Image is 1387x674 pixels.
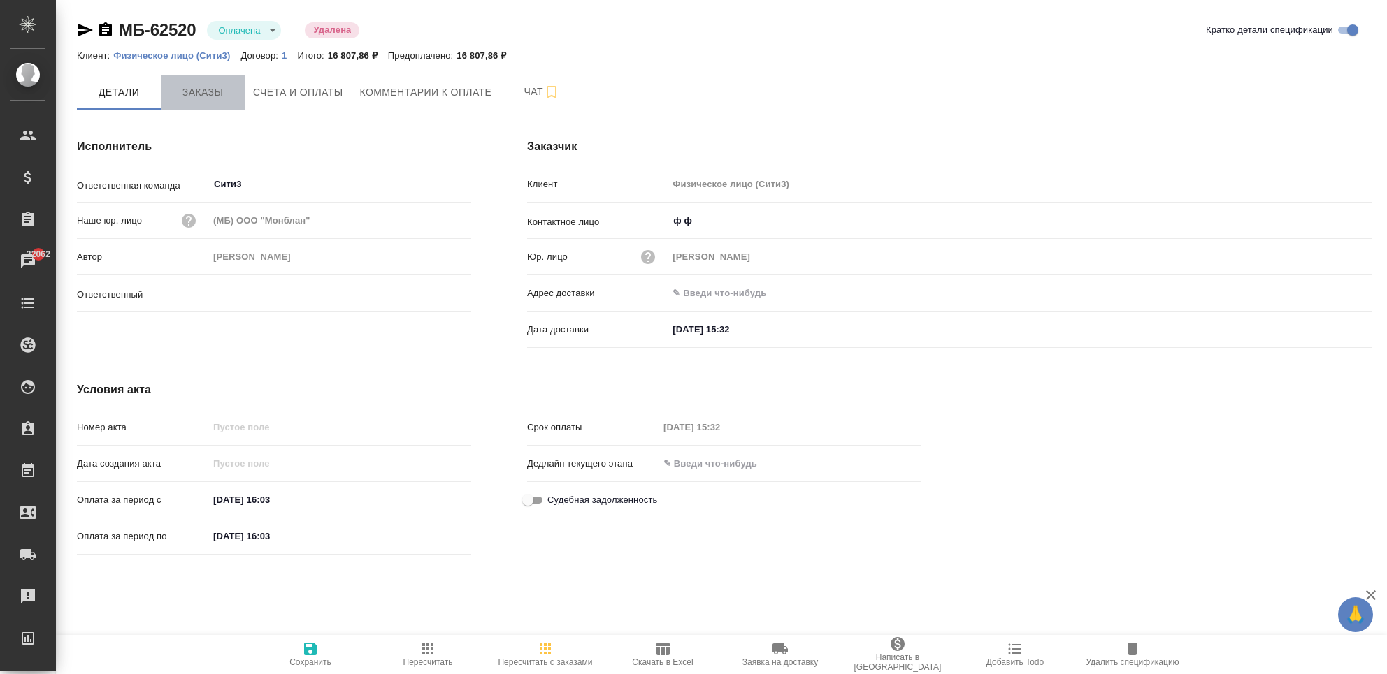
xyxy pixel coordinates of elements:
[97,22,114,38] button: Скопировать ссылку
[77,457,208,471] p: Дата создания акта
[313,23,351,37] p: Удалена
[527,250,568,264] p: Юр. лицо
[547,493,657,507] span: Судебная задолженность
[240,50,282,61] p: Договор:
[77,288,208,302] p: Ответственный
[77,50,113,61] p: Клиент:
[169,84,236,101] span: Заказы
[1344,600,1367,629] span: 🙏
[208,490,331,510] input: ✎ Введи что-нибудь
[119,20,196,39] a: МБ-62520
[3,244,52,279] a: 32062
[508,83,575,101] span: Чат
[77,420,208,434] p: Номер акта
[668,247,1372,267] input: Пустое поле
[527,177,668,191] p: Клиент
[77,138,471,155] h4: Исполнитель
[208,417,471,437] input: Пустое поле
[77,381,921,398] h4: Условия акта
[668,174,1372,194] input: Пустое поле
[18,247,59,261] span: 32062
[77,214,142,228] p: Наше юр. лицо
[77,493,208,507] p: Оплата за период с
[360,84,492,101] span: Комментарии к оплате
[214,24,264,36] button: Оплачена
[527,138,1372,155] h4: Заказчик
[208,453,331,474] input: Пустое поле
[207,21,281,40] div: Оплачена
[527,457,659,471] p: Дедлайн текущего этапа
[527,286,668,300] p: Адрес доставки
[463,183,466,186] button: Open
[208,526,331,546] input: ✎ Введи что-нибудь
[388,50,457,61] p: Предоплачено:
[668,283,1372,303] input: ✎ Введи что-нибудь
[77,179,208,193] p: Ответственная команда
[1338,597,1373,632] button: 🙏
[282,49,297,61] a: 1
[659,453,781,474] input: ✎ Введи что-нибудь
[253,84,343,101] span: Счета и оплаты
[77,22,94,38] button: Скопировать ссылку для ЯМессенджера
[659,417,781,437] input: Пустое поле
[77,250,208,264] p: Автор
[282,50,297,61] p: 1
[77,529,208,543] p: Оплата за период по
[527,420,659,434] p: Срок оплаты
[463,292,466,295] button: Open
[668,319,790,339] input: ✎ Введи что-нибудь
[113,50,240,61] p: Физическое лицо (Сити3)
[1206,23,1333,37] span: Кратко детали спецификации
[527,323,668,337] p: Дата доставки
[1364,219,1367,222] button: Open
[208,247,471,267] input: Пустое поле
[457,50,517,61] p: 16 807,86 ₽
[543,84,560,101] svg: Подписаться
[85,84,152,101] span: Детали
[527,215,668,229] p: Контактное лицо
[328,50,388,61] p: 16 807,86 ₽
[113,49,240,61] a: Физическое лицо (Сити3)
[208,210,471,230] input: Пустое поле
[297,50,327,61] p: Итого:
